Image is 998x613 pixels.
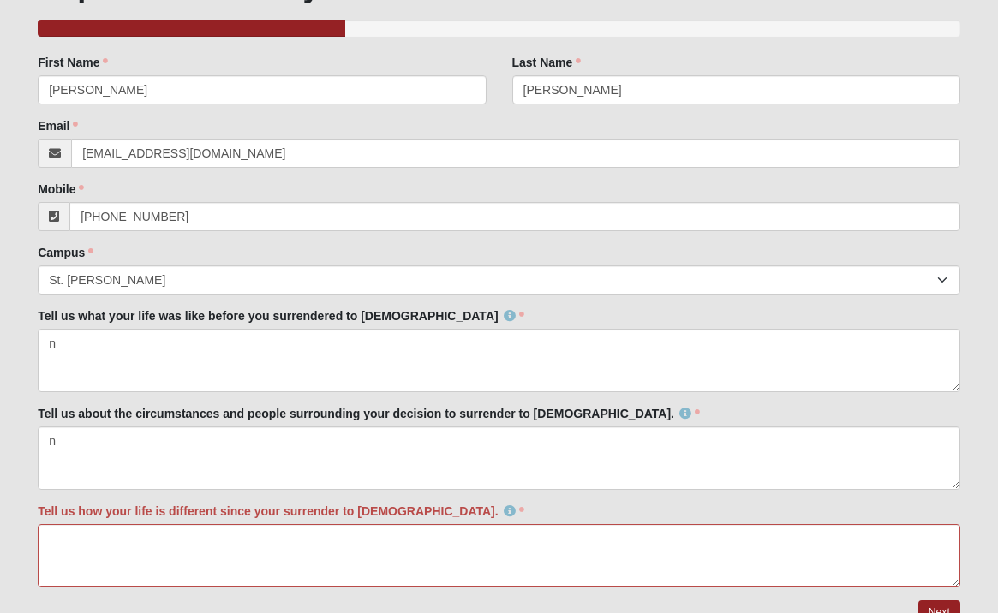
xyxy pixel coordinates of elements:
label: Mobile [38,181,84,198]
label: Tell us how your life is different since your surrender to [DEMOGRAPHIC_DATA]. [38,503,524,520]
label: Last Name [512,54,582,71]
label: Email [38,117,78,134]
label: First Name [38,54,108,71]
label: Tell us about the circumstances and people surrounding your decision to surrender to [DEMOGRAPHIC... [38,405,700,422]
label: Tell us what your life was like before you surrendered to [DEMOGRAPHIC_DATA] [38,307,524,324]
label: Campus [38,244,93,261]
